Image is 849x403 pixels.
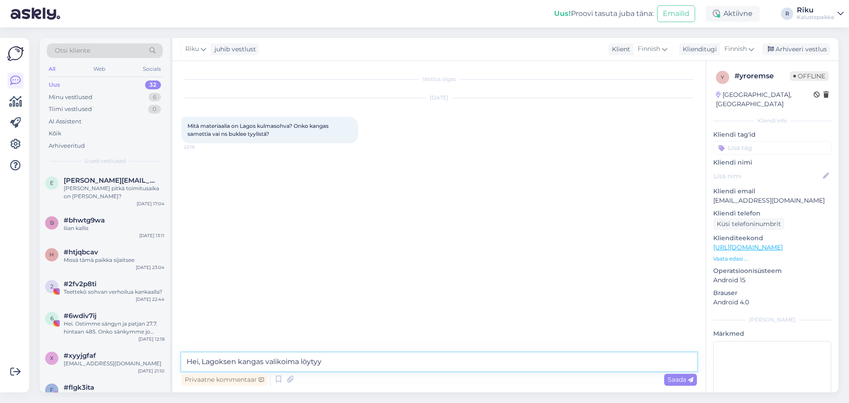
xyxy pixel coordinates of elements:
p: Kliendi telefon [713,209,831,218]
p: [EMAIL_ADDRESS][DOMAIN_NAME] [713,196,831,205]
span: x [50,355,54,361]
div: liian kallis [64,224,164,232]
span: Offline [790,71,829,81]
div: [DATE] 23:04 [136,264,164,271]
span: y [721,74,724,81]
div: Privaatne kommentaar [181,374,268,386]
div: [DATE] 22:44 [136,296,164,303]
div: Socials [141,63,163,75]
a: [URL][DOMAIN_NAME] [713,243,783,251]
p: Kliendi nimi [713,158,831,167]
span: #flgk3ita [64,384,94,391]
span: Saada [668,376,693,384]
div: Aktiivne [706,6,760,22]
button: Emailid [657,5,695,22]
div: [DATE] 17:04 [137,200,164,207]
div: [DATE] 12:18 [138,336,164,342]
div: Hei. Ostimme sängyn ja patjan 27.7. hintaan 485. Onko sänkymme jo saapunut? [64,320,164,336]
div: # yroremse [734,71,790,81]
div: Kliendi info [713,117,831,125]
span: b [50,219,54,226]
div: [PERSON_NAME] [713,316,831,324]
div: Proovi tasuta juba täna: [554,8,654,19]
span: #xyyjgfaf [64,352,96,360]
span: Otsi kliente [55,46,90,55]
span: 6 [50,315,54,322]
div: [DATE] [181,94,697,102]
div: Kiitos tiedosta! :) [64,391,164,399]
span: #htjqbcav [64,248,98,256]
div: Kalustepaikka [797,14,834,21]
div: 6 [149,93,161,102]
p: Brauser [713,288,831,298]
img: Askly Logo [7,45,24,62]
div: Minu vestlused [49,93,92,102]
div: [EMAIL_ADDRESS][DOMAIN_NAME] [64,360,164,368]
span: elina.anttikoski@hotmail.com [64,177,156,184]
span: Finnish [724,44,747,54]
div: R [781,8,793,20]
div: Klienditugi [679,45,717,54]
div: Klient [608,45,630,54]
div: Tiimi vestlused [49,105,92,114]
div: Teettekö sohvan verhoilua kankaalla? [64,288,164,296]
div: juhib vestlust [211,45,256,54]
span: #bhwtg9wa [64,216,105,224]
input: Lisa tag [713,141,831,154]
div: Riku [797,7,834,14]
div: All [47,63,57,75]
div: Web [92,63,107,75]
span: #2fv2p8ti [64,280,96,288]
input: Lisa nimi [714,171,821,181]
div: [PERSON_NAME] pitkä toimitusaika on [PERSON_NAME]? [64,184,164,200]
span: Riku [185,44,199,54]
p: Klienditeekond [713,234,831,243]
div: Vestlus algas [181,75,697,83]
a: RikuKalustepaikka [797,7,844,21]
div: Missä tämä paikka sijaitsee [64,256,164,264]
span: 22:18 [184,144,217,150]
div: [DATE] 21:10 [138,368,164,374]
span: 2 [50,283,54,290]
p: Vaata edasi ... [713,255,831,263]
p: Kliendi email [713,187,831,196]
div: AI Assistent [49,117,81,126]
p: Operatsioonisüsteem [713,266,831,276]
span: h [50,251,54,258]
div: Kõik [49,129,61,138]
p: Android 15 [713,276,831,285]
div: Arhiveeritud [49,142,85,150]
p: Kliendi tag'id [713,130,831,139]
span: Uued vestlused [84,157,126,165]
b: Uus! [554,9,571,18]
p: Märkmed [713,329,831,338]
span: Mitä materiaalia on Lagos kulmasohva? Onko kangas samettia vai ns buklee tyylistä? [187,123,330,137]
span: e [50,180,54,186]
p: Android 4.0 [713,298,831,307]
div: [GEOGRAPHIC_DATA], [GEOGRAPHIC_DATA] [716,90,814,109]
span: #6wdiv7ij [64,312,96,320]
span: Finnish [638,44,660,54]
textarea: Hei, Lagoksen kangas valikoima löytyy [181,353,697,371]
div: 32 [145,81,161,89]
div: 0 [148,105,161,114]
div: Küsi telefoninumbrit [713,218,784,230]
div: [DATE] 13:11 [139,232,164,239]
div: Arhiveeri vestlus [762,43,830,55]
span: f [50,387,54,393]
div: Uus [49,81,60,89]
